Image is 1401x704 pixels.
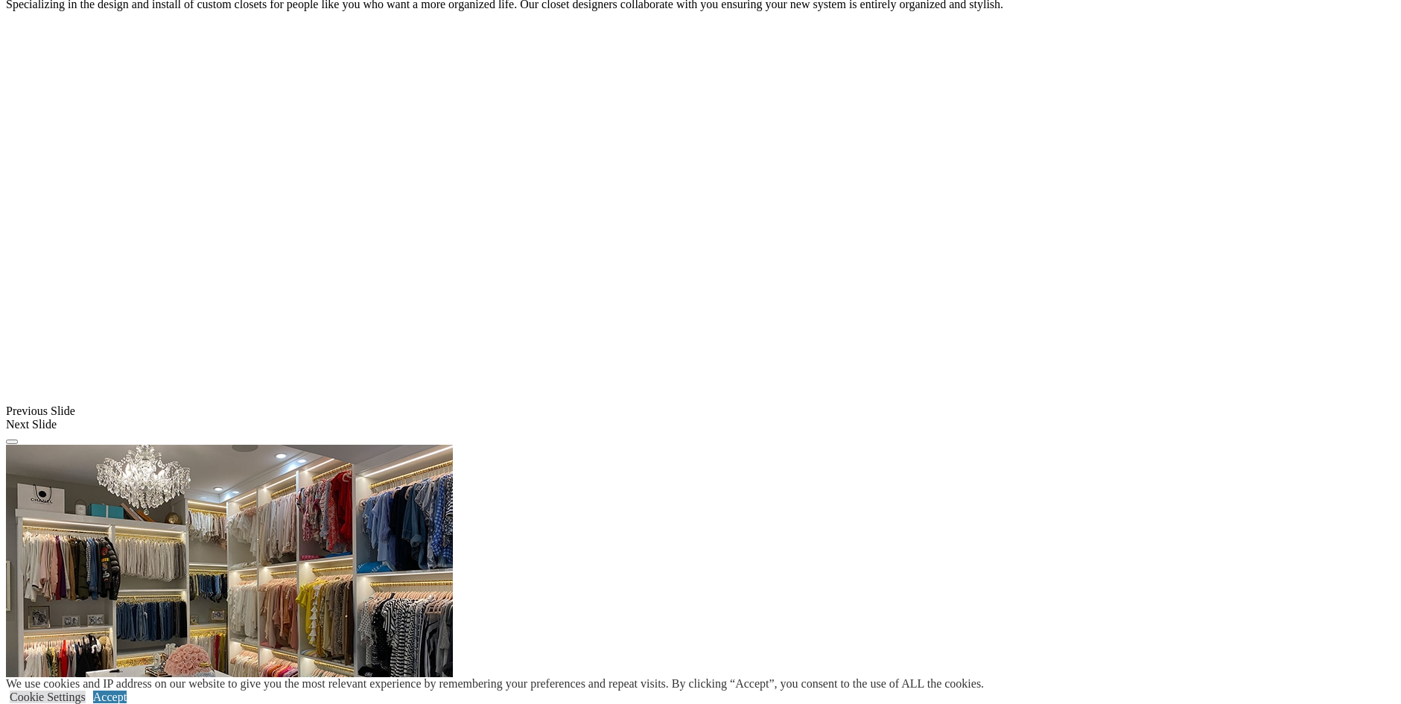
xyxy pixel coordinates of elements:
div: Previous Slide [6,405,1395,418]
div: We use cookies and IP address on our website to give you the most relevant experience by remember... [6,677,984,691]
a: Cookie Settings [10,691,86,703]
a: Accept [93,691,127,703]
div: Next Slide [6,418,1395,431]
button: Click here to pause slide show [6,440,18,444]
